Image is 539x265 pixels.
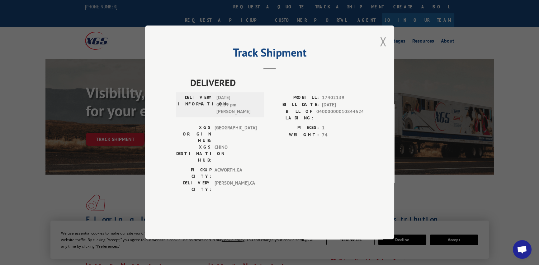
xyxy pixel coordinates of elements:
span: [PERSON_NAME] , CA [215,180,257,193]
label: PICKUP CITY: [176,167,211,180]
label: DELIVERY INFORMATION: [178,94,213,116]
label: WEIGHT: [270,131,319,139]
span: [DATE] 01:59 pm [PERSON_NAME] [216,94,258,116]
span: ACWORTH , GA [215,167,257,180]
span: 74 [322,131,363,139]
label: XGS DESTINATION HUB: [176,144,211,164]
span: DELIVERED [190,76,363,90]
label: XGS ORIGIN HUB: [176,125,211,144]
label: PIECES: [270,125,319,132]
span: 17402139 [322,94,363,102]
h2: Track Shipment [176,48,363,60]
span: 1 [322,125,363,132]
label: DELIVERY CITY: [176,180,211,193]
div: Open chat [513,240,532,259]
label: BILL OF LADING: [270,108,313,121]
button: Close modal [380,33,386,50]
label: BILL DATE: [270,101,319,108]
label: PROBILL: [270,94,319,102]
span: 04000000010844524 [316,108,363,121]
span: [DATE] [322,101,363,108]
span: CHINO [215,144,257,164]
span: [GEOGRAPHIC_DATA] [215,125,257,144]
